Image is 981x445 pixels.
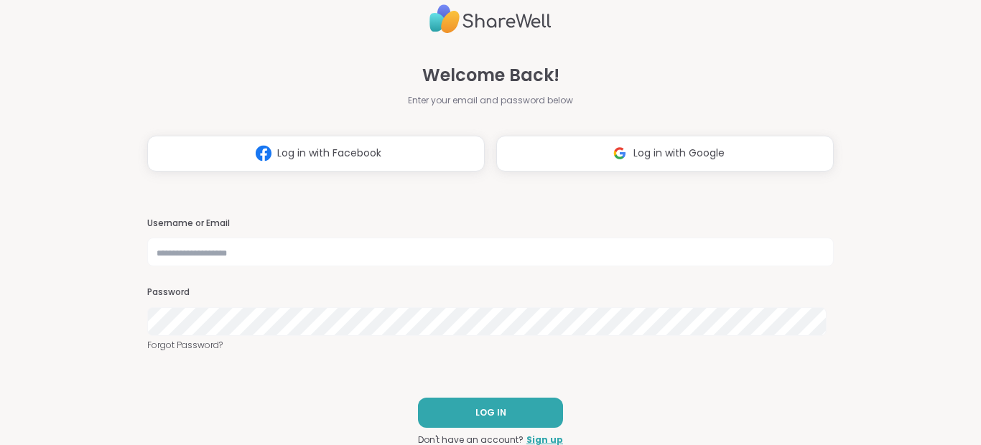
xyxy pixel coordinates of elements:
[496,136,834,172] button: Log in with Google
[422,62,559,88] span: Welcome Back!
[277,146,381,161] span: Log in with Facebook
[147,286,834,299] h3: Password
[408,94,573,107] span: Enter your email and password below
[606,140,633,167] img: ShareWell Logomark
[418,398,563,428] button: LOG IN
[147,136,485,172] button: Log in with Facebook
[147,217,834,230] h3: Username or Email
[475,406,506,419] span: LOG IN
[250,140,277,167] img: ShareWell Logomark
[147,339,834,352] a: Forgot Password?
[633,146,725,161] span: Log in with Google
